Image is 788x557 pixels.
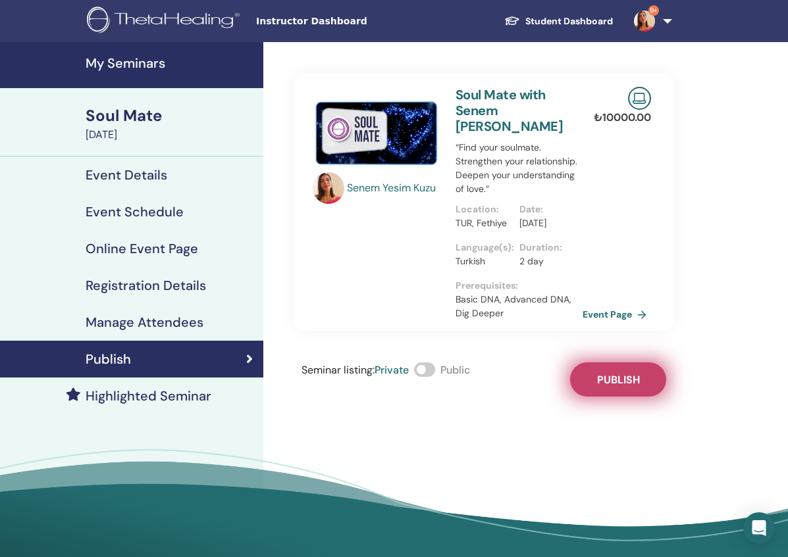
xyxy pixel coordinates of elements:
[634,11,655,32] img: default.jpg
[86,278,206,293] h4: Registration Details
[456,241,512,254] p: Language(s) :
[86,241,198,256] h4: Online Event Page
[256,14,454,28] span: Instructor Dashboard
[648,5,659,16] span: 9+
[86,55,255,71] h4: My Seminars
[519,254,575,268] p: 2 day
[86,351,131,367] h4: Publish
[456,216,512,230] p: TUR, Fethiye
[583,304,652,324] a: Event Page
[743,512,775,544] div: Open Intercom Messenger
[86,167,167,183] h4: Event Details
[456,279,583,293] p: Prerequisites :
[302,363,375,377] span: Seminar listing :
[597,373,640,387] span: Publish
[78,105,263,143] a: Soul Mate[DATE]
[456,254,512,268] p: Turkish
[375,363,409,377] span: Private
[313,172,344,204] img: default.jpg
[313,87,440,176] img: Soul Mate
[504,15,520,26] img: graduation-cap-white.svg
[347,180,442,196] a: Senem Yesim Kuzu
[519,203,575,216] p: Date :
[494,9,623,34] a: Student Dashboard
[456,293,583,320] p: Basic DNA, Advanced DNA, Dig Deeper
[570,362,666,397] button: Publish
[519,241,575,254] p: Duration :
[594,110,651,126] p: ₺ 10000.00
[456,141,583,196] p: “Find your soulmate. Strengthen your relationship. Deepen your understanding of love.”
[86,314,203,330] h4: Manage Attendees
[86,388,211,404] h4: Highlighted Seminar
[456,86,563,135] a: Soul Mate with Senem [PERSON_NAME]
[519,216,575,230] p: [DATE]
[440,363,470,377] span: Public
[456,203,512,216] p: Location :
[87,7,244,36] img: logo.png
[86,204,184,220] h4: Event Schedule
[628,87,651,110] img: Live Online Seminar
[86,127,255,143] div: [DATE]
[86,105,255,127] div: Soul Mate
